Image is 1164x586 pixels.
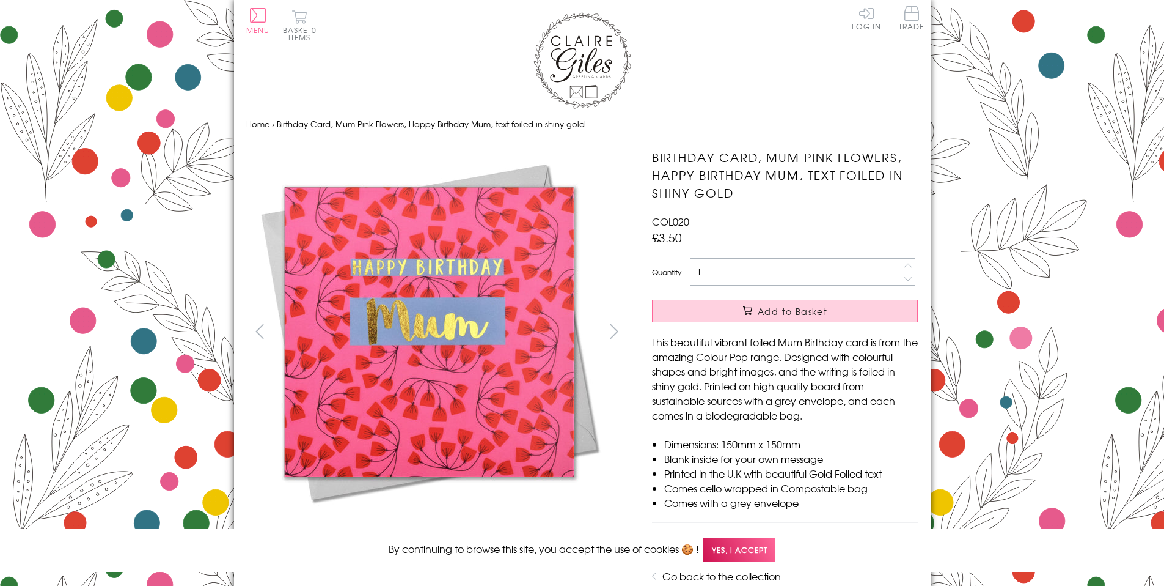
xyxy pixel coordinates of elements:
button: Add to Basket [652,300,918,322]
button: next [600,317,628,345]
span: COL020 [652,214,689,229]
a: Go back to the collection [662,569,781,584]
button: Menu [246,8,270,34]
span: Yes, I accept [703,538,775,562]
li: Comes cello wrapped in Compostable bag [664,481,918,495]
span: Add to Basket [758,305,827,317]
span: 0 items [288,24,317,43]
span: £3.50 [652,229,682,246]
span: › [272,118,274,130]
a: Home [246,118,269,130]
li: Printed in the U.K with beautiful Gold Foiled text [664,466,918,481]
img: Birthday Card, Mum Pink Flowers, Happy Birthday Mum, text foiled in shiny gold [246,149,612,516]
button: Basket0 items [283,10,317,41]
li: Blank inside for your own message [664,451,918,466]
img: Birthday Card, Mum Pink Flowers, Happy Birthday Mum, text foiled in shiny gold [628,149,994,516]
img: Claire Giles Greetings Cards [533,12,631,109]
h1: Birthday Card, Mum Pink Flowers, Happy Birthday Mum, text foiled in shiny gold [652,149,918,201]
li: Dimensions: 150mm x 150mm [664,437,918,451]
span: Birthday Card, Mum Pink Flowers, Happy Birthday Mum, text foiled in shiny gold [277,118,585,130]
a: Log In [852,6,881,30]
nav: breadcrumbs [246,112,918,137]
span: Menu [246,24,270,35]
p: This beautiful vibrant foiled Mum Birthday card is from the amazing Colour Pop range. Designed wi... [652,335,918,423]
li: Comes with a grey envelope [664,495,918,510]
a: Trade [899,6,924,32]
label: Quantity [652,267,681,278]
span: Trade [899,6,924,30]
button: prev [246,317,274,345]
